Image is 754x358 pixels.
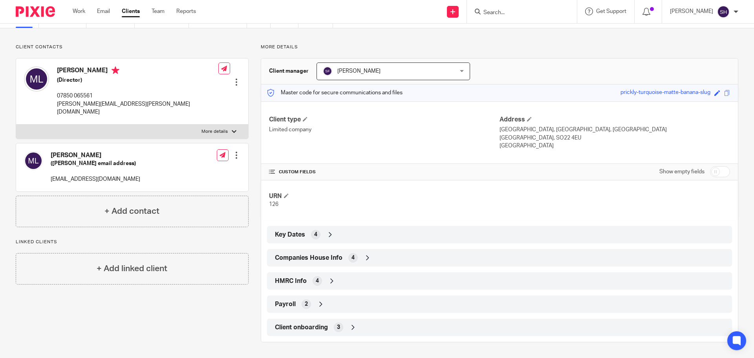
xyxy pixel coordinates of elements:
span: 4 [316,277,319,285]
p: Client contacts [16,44,249,50]
span: 4 [314,231,317,239]
h5: ([PERSON_NAME] email address) [51,160,140,167]
p: [GEOGRAPHIC_DATA], SO22 4EU [500,134,730,142]
a: Team [152,7,165,15]
a: Reports [176,7,196,15]
h4: Address [500,116,730,124]
img: svg%3E [717,6,730,18]
h4: + Add contact [104,205,159,217]
h4: CUSTOM FIELDS [269,169,500,175]
input: Search [483,9,553,17]
span: 3 [337,323,340,331]
img: svg%3E [24,66,49,92]
h4: URN [269,192,500,200]
p: More details [261,44,738,50]
h4: [PERSON_NAME] [51,151,140,160]
p: [PERSON_NAME] [670,7,713,15]
span: 4 [351,254,355,262]
h4: Client type [269,116,500,124]
div: prickly-turquoise-matte-banana-slug [620,88,710,97]
h5: (Director) [57,76,218,84]
p: Linked clients [16,239,249,245]
a: Clients [122,7,140,15]
span: 126 [269,202,278,207]
span: Client onboarding [275,323,328,332]
span: Companies House Info [275,254,342,262]
a: Work [73,7,85,15]
span: Key Dates [275,231,305,239]
p: More details [201,129,228,135]
span: Get Support [596,9,626,14]
span: HMRC Info [275,277,307,285]
span: [PERSON_NAME] [337,68,381,74]
h4: + Add linked client [97,263,167,275]
i: Primary [112,66,119,74]
span: 2 [305,300,308,308]
h3: Client manager [269,67,309,75]
span: Payroll [275,300,296,308]
img: svg%3E [323,66,332,76]
p: [GEOGRAPHIC_DATA] [500,142,730,150]
h4: [PERSON_NAME] [57,66,218,76]
p: Limited company [269,126,500,134]
p: Master code for secure communications and files [267,89,403,97]
p: 07850 065561 [57,92,218,100]
p: [PERSON_NAME][EMAIL_ADDRESS][PERSON_NAME][DOMAIN_NAME] [57,100,218,116]
p: [EMAIL_ADDRESS][DOMAIN_NAME] [51,175,140,183]
img: svg%3E [24,151,43,170]
a: Email [97,7,110,15]
p: [GEOGRAPHIC_DATA], [GEOGRAPHIC_DATA], [GEOGRAPHIC_DATA] [500,126,730,134]
img: Pixie [16,6,55,17]
label: Show empty fields [659,168,705,176]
